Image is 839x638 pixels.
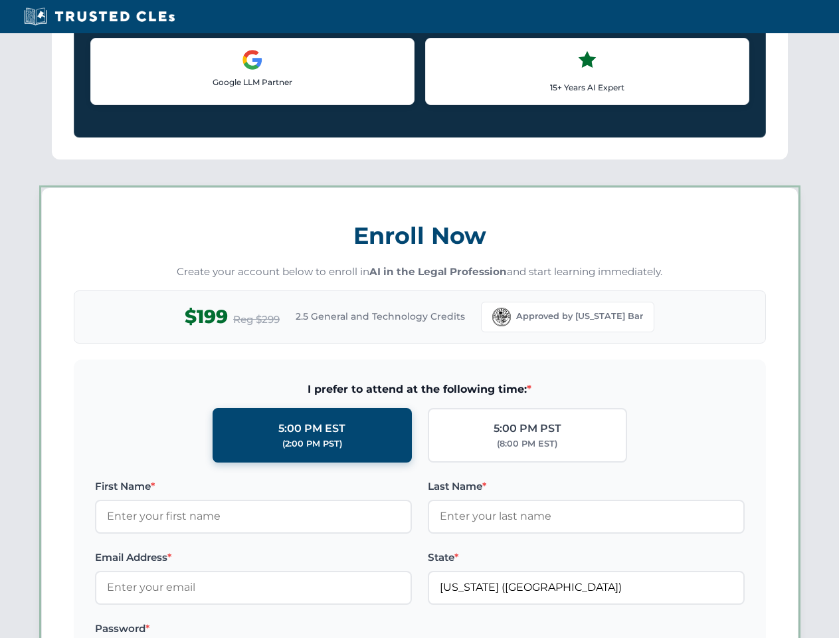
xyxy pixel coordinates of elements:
img: Florida Bar [492,308,511,326]
span: I prefer to attend at the following time: [95,381,745,398]
div: (8:00 PM EST) [497,437,557,451]
p: Create your account below to enroll in and start learning immediately. [74,265,766,280]
label: Email Address [95,550,412,566]
label: Password [95,621,412,637]
label: State [428,550,745,566]
input: Enter your email [95,571,412,604]
img: Google [242,49,263,70]
input: Florida (FL) [428,571,745,604]
span: $199 [185,302,228,332]
span: Approved by [US_STATE] Bar [516,310,643,323]
h3: Enroll Now [74,215,766,257]
div: 5:00 PM PST [494,420,561,437]
label: First Name [95,478,412,494]
input: Enter your last name [428,500,745,533]
span: Reg $299 [233,312,280,328]
div: (2:00 PM PST) [282,437,342,451]
span: 2.5 General and Technology Credits [296,309,465,324]
label: Last Name [428,478,745,494]
div: 5:00 PM EST [278,420,345,437]
p: 15+ Years AI Expert [436,81,738,94]
p: Google LLM Partner [102,76,403,88]
strong: AI in the Legal Profession [369,265,507,278]
input: Enter your first name [95,500,412,533]
img: Trusted CLEs [20,7,179,27]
